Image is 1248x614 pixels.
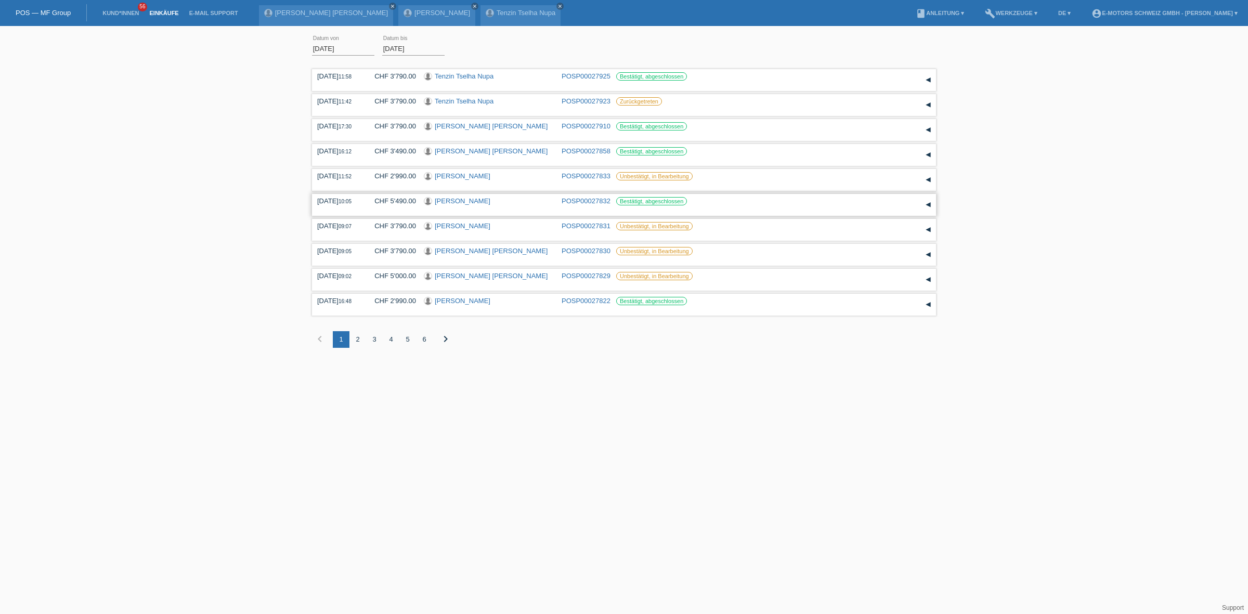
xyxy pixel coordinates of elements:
a: Tenzin Tselha Nupa [435,72,493,80]
div: [DATE] [317,297,359,305]
div: auf-/zuklappen [920,72,936,88]
i: close [472,4,477,9]
a: [PERSON_NAME] [PERSON_NAME] [435,247,548,255]
a: POSP00027829 [562,272,610,280]
span: 56 [138,3,147,11]
label: Bestätigt, abgeschlossen [616,297,687,305]
a: POSP00027910 [562,122,610,130]
a: bookAnleitung ▾ [911,10,969,16]
a: [PERSON_NAME] [435,222,490,230]
span: 11:58 [339,74,352,80]
i: account_circle [1091,8,1102,19]
div: CHF 2'990.00 [367,297,416,305]
div: [DATE] [317,222,359,230]
div: auf-/zuklappen [920,147,936,163]
a: [PERSON_NAME] [PERSON_NAME] [275,9,388,17]
a: account_circleE-Motors Schweiz GmbH - [PERSON_NAME] ▾ [1086,10,1243,16]
div: [DATE] [317,172,359,180]
div: 3 [366,331,383,348]
a: E-Mail Support [184,10,243,16]
a: POSP00027831 [562,222,610,230]
i: close [390,4,395,9]
div: 5 [399,331,416,348]
i: close [557,4,563,9]
a: POSP00027830 [562,247,610,255]
div: [DATE] [317,272,359,280]
span: 11:52 [339,174,352,179]
div: CHF 5'490.00 [367,197,416,205]
div: auf-/zuklappen [920,97,936,113]
a: [PERSON_NAME] [PERSON_NAME] [435,272,548,280]
div: auf-/zuklappen [920,197,936,213]
div: [DATE] [317,147,359,155]
a: close [556,3,564,10]
div: 1 [333,331,349,348]
a: [PERSON_NAME] [414,9,470,17]
span: 09:02 [339,273,352,279]
span: 10:05 [339,199,352,204]
a: POSP00027925 [562,72,610,80]
div: 2 [349,331,366,348]
a: close [389,3,396,10]
a: Support [1222,604,1244,611]
span: 16:48 [339,298,352,304]
i: chevron_right [439,333,452,345]
a: POSP00027822 [562,297,610,305]
a: POSP00027858 [562,147,610,155]
a: [PERSON_NAME] [435,197,490,205]
div: 4 [383,331,399,348]
i: chevron_left [314,333,326,345]
div: auf-/zuklappen [920,272,936,288]
div: [DATE] [317,197,359,205]
div: CHF 2'990.00 [367,172,416,180]
a: close [471,3,478,10]
div: CHF 3'790.00 [367,72,416,80]
label: Unbestätigt, in Bearbeitung [616,172,693,180]
label: Unbestätigt, in Bearbeitung [616,272,693,280]
a: POS — MF Group [16,9,71,17]
div: CHF 3'790.00 [367,122,416,130]
div: auf-/zuklappen [920,247,936,263]
div: auf-/zuklappen [920,222,936,238]
i: build [985,8,995,19]
div: [DATE] [317,72,359,80]
div: [DATE] [317,122,359,130]
label: Bestätigt, abgeschlossen [616,147,687,155]
a: Tenzin Tselha Nupa [435,97,493,105]
div: CHF 3'790.00 [367,97,416,105]
span: 16:12 [339,149,352,154]
div: CHF 5'000.00 [367,272,416,280]
span: 11:42 [339,99,352,104]
div: CHF 3'490.00 [367,147,416,155]
div: auf-/zuklappen [920,297,936,312]
label: Bestätigt, abgeschlossen [616,197,687,205]
div: [DATE] [317,247,359,255]
div: CHF 3'790.00 [367,247,416,255]
a: DE ▾ [1053,10,1076,16]
div: 6 [416,331,433,348]
div: CHF 3'790.00 [367,222,416,230]
a: [PERSON_NAME] [435,172,490,180]
a: [PERSON_NAME] [435,297,490,305]
i: book [916,8,926,19]
label: Zurückgetreten [616,97,662,106]
a: POSP00027923 [562,97,610,105]
div: auf-/zuklappen [920,172,936,188]
a: Tenzin Tselha Nupa [497,9,555,17]
a: POSP00027832 [562,197,610,205]
a: Einkäufe [144,10,184,16]
a: [PERSON_NAME] [PERSON_NAME] [435,147,548,155]
a: Kund*innen [97,10,144,16]
div: auf-/zuklappen [920,122,936,138]
label: Unbestätigt, in Bearbeitung [616,247,693,255]
label: Unbestätigt, in Bearbeitung [616,222,693,230]
a: [PERSON_NAME] [PERSON_NAME] [435,122,548,130]
a: buildWerkzeuge ▾ [980,10,1043,16]
span: 09:07 [339,224,352,229]
span: 09:05 [339,249,352,254]
label: Bestätigt, abgeschlossen [616,122,687,130]
a: POSP00027833 [562,172,610,180]
label: Bestätigt, abgeschlossen [616,72,687,81]
span: 17:30 [339,124,352,129]
div: [DATE] [317,97,359,105]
